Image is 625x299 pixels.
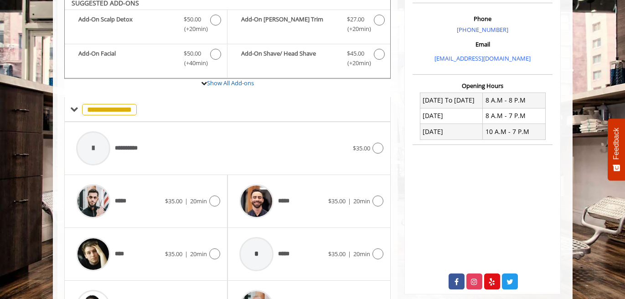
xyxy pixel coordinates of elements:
[232,49,386,70] label: Add-On Shave/ Head Shave
[78,49,175,68] b: Add-On Facial
[347,49,364,58] span: $45.00
[608,119,625,180] button: Feedback - Show survey
[185,250,188,258] span: |
[413,82,553,89] h3: Opening Hours
[342,24,369,34] span: (+20min )
[348,250,351,258] span: |
[353,250,370,258] span: 20min
[232,15,386,36] label: Add-On Beard Trim
[353,144,370,152] span: $35.00
[165,197,182,205] span: $35.00
[179,58,206,68] span: (+40min )
[457,26,508,34] a: [PHONE_NUMBER]
[241,49,338,68] b: Add-On Shave/ Head Shave
[207,79,254,87] a: Show All Add-ons
[612,128,620,160] span: Feedback
[190,197,207,205] span: 20min
[353,197,370,205] span: 20min
[328,197,346,205] span: $35.00
[415,41,550,47] h3: Email
[69,49,222,70] label: Add-On Facial
[185,197,188,205] span: |
[347,15,364,24] span: $27.00
[165,250,182,258] span: $35.00
[420,108,483,124] td: [DATE]
[420,124,483,139] td: [DATE]
[483,124,546,139] td: 10 A.M - 7 P.M
[342,58,369,68] span: (+20min )
[184,15,201,24] span: $50.00
[179,24,206,34] span: (+20min )
[328,250,346,258] span: $35.00
[184,49,201,58] span: $50.00
[415,15,550,22] h3: Phone
[241,15,338,34] b: Add-On [PERSON_NAME] Trim
[69,15,222,36] label: Add-On Scalp Detox
[483,108,546,124] td: 8 A.M - 7 P.M
[348,197,351,205] span: |
[420,93,483,108] td: [DATE] To [DATE]
[434,54,531,62] a: [EMAIL_ADDRESS][DOMAIN_NAME]
[483,93,546,108] td: 8 A.M - 8 P.M
[190,250,207,258] span: 20min
[78,15,175,34] b: Add-On Scalp Detox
